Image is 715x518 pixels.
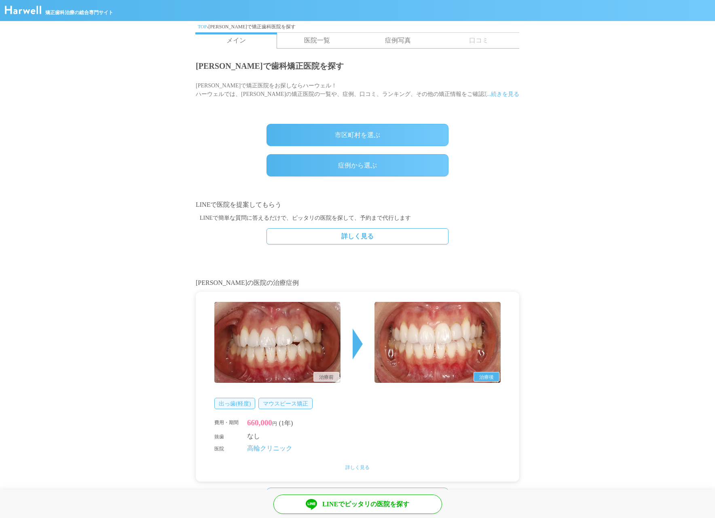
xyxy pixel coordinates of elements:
[214,302,341,383] img: 治療前の症例写真
[273,495,442,514] a: LINEでピッタリの医院を探す
[196,278,519,288] h2: [PERSON_NAME]の医院の治療症例
[198,24,207,30] a: TOP
[272,421,277,427] span: 円
[196,214,519,222] p: LINEで簡単な質問に答えるだけで、ピッタリの医院を探して、予約まで代行します
[214,463,501,471] p: 詳しく見る
[5,6,41,14] img: ハーウェル
[247,445,292,452] a: 高輪クリニック
[267,124,448,146] div: 市区町村を選ぶ
[214,444,246,453] dt: 医院
[214,398,255,409] div: 出っ歯(軽度)
[196,21,519,32] div: ›
[277,33,357,48] a: 医院一覧
[487,90,520,98] span: ...続きを見る
[196,81,519,98] p: [PERSON_NAME]で矯正医院をお探しならハーウェル！ ハーウェルでは、[PERSON_NAME]の矯正医院の一覧や、症例、口コミ、ランキング、その他の矯正情報をご確認頂けます。
[279,420,293,427] span: (1年)
[267,154,448,176] a: 症例から選ぶ
[208,24,295,30] span: [PERSON_NAME]で矯正歯科医院を探す
[357,33,438,48] a: 症例写真
[195,32,277,49] a: メイン
[196,59,519,73] h1: [PERSON_NAME]で歯科矯正医院を探す
[45,9,113,16] span: 矯正歯科治療の総合専門サイト
[247,431,501,441] dd: なし
[267,488,448,504] a: もっと見る
[258,398,313,409] div: マウスピース矯正
[214,431,246,441] dt: 抜歯
[196,200,519,210] h2: LINEで医院を提案してもらう
[5,8,41,15] a: ハーウェル
[438,33,519,48] span: 口コミ
[214,417,246,429] dt: 費用・期間
[267,228,448,244] a: 詳しく見る
[247,418,272,427] span: 660,000
[374,302,501,383] img: 治療後の症例写真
